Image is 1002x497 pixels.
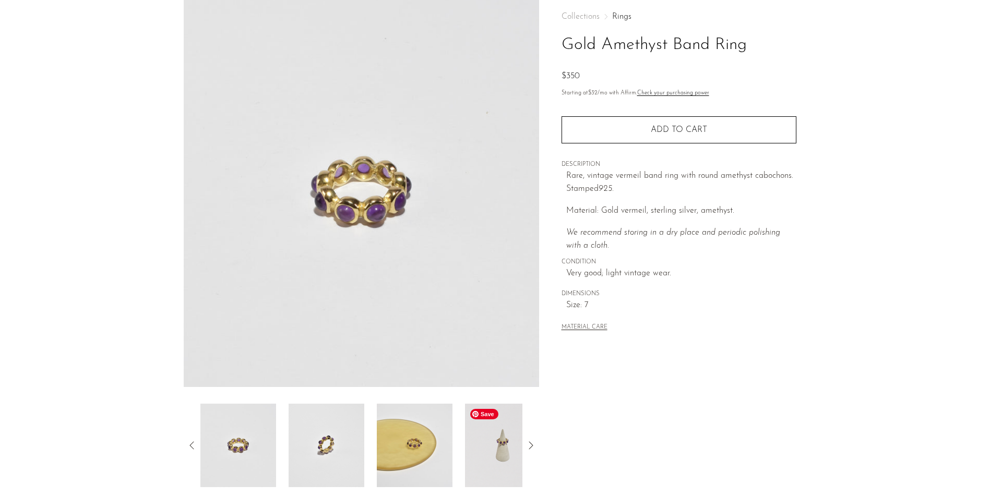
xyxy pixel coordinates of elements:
[562,72,580,80] span: $350
[562,89,796,98] p: Starting at /mo with Affirm.
[612,13,631,21] a: Rings
[651,125,707,135] span: Add to cart
[562,116,796,143] button: Add to cart
[566,204,796,218] p: Material: Gold vermeil, sterling silver, amethyst.
[566,267,796,281] span: Very good; light vintage wear.
[588,90,598,96] span: $32
[566,169,796,196] p: Rare, vintage vermeil band ring with round amethyst cabochons. Stamped
[562,32,796,58] h1: Gold Amethyst Band Ring
[566,228,780,250] i: We recommend storing in a dry place and periodic polishing with a cloth.
[562,13,600,21] span: Collections
[562,13,796,21] nav: Breadcrumbs
[289,404,364,487] img: Gold Amethyst Band Ring
[377,404,452,487] img: Gold Amethyst Band Ring
[562,160,796,169] span: DESCRIPTION
[566,299,796,312] span: Size: 7
[470,409,498,419] span: Save
[637,90,709,96] a: Check your purchasing power - Learn more about Affirm Financing (opens in modal)
[599,185,614,193] em: 925.
[200,404,276,487] img: Gold Amethyst Band Ring
[465,404,541,487] img: Gold Amethyst Band Ring
[562,289,796,299] span: DIMENSIONS
[562,324,607,332] button: MATERIAL CARE
[562,258,796,267] span: CONDITION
